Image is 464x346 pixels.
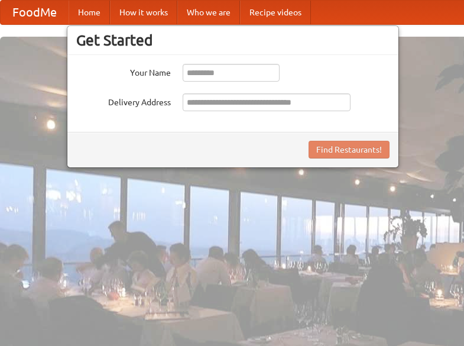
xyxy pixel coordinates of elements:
[76,93,171,108] label: Delivery Address
[240,1,311,24] a: Recipe videos
[69,1,110,24] a: Home
[110,1,177,24] a: How it works
[76,64,171,79] label: Your Name
[177,1,240,24] a: Who we are
[1,1,69,24] a: FoodMe
[309,141,390,159] button: Find Restaurants!
[76,31,390,49] h3: Get Started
